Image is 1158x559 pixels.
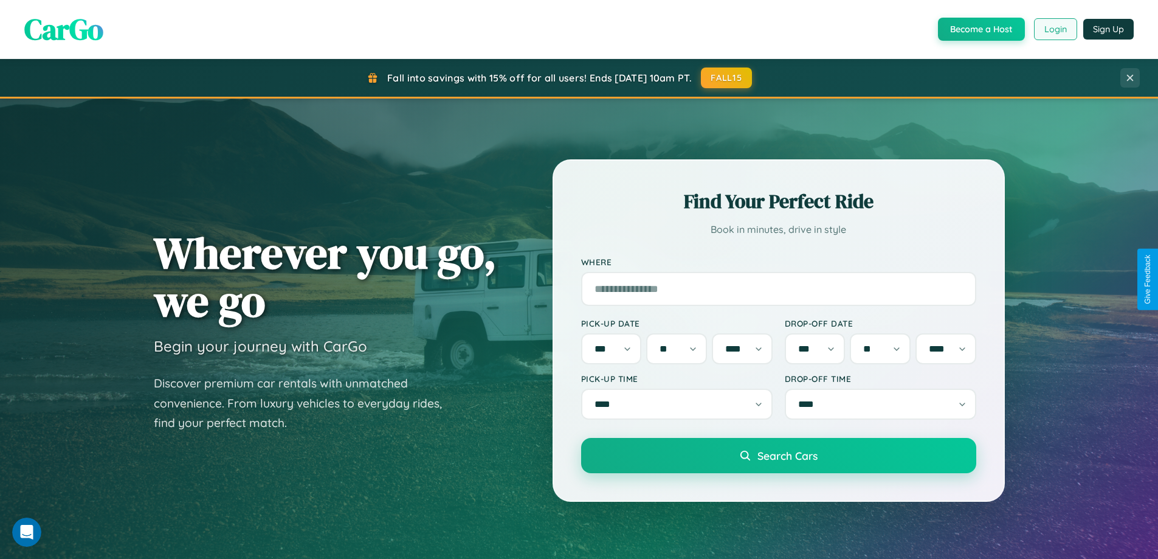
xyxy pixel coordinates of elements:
div: Give Feedback [1143,255,1152,304]
button: Sign Up [1083,19,1134,40]
button: Search Cars [581,438,976,473]
iframe: Intercom live chat [12,518,41,547]
label: Drop-off Date [785,318,976,328]
h1: Wherever you go, we go [154,229,497,325]
span: CarGo [24,9,103,49]
label: Pick-up Time [581,373,773,384]
p: Discover premium car rentals with unmatched convenience. From luxury vehicles to everyday rides, ... [154,373,458,433]
p: Book in minutes, drive in style [581,221,976,238]
button: FALL15 [701,68,752,88]
label: Where [581,257,976,267]
h3: Begin your journey with CarGo [154,337,367,355]
label: Pick-up Date [581,318,773,328]
span: Fall into savings with 15% off for all users! Ends [DATE] 10am PT. [387,72,692,84]
button: Become a Host [938,18,1025,41]
h2: Find Your Perfect Ride [581,188,976,215]
span: Search Cars [757,449,818,462]
label: Drop-off Time [785,373,976,384]
button: Login [1034,18,1077,40]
